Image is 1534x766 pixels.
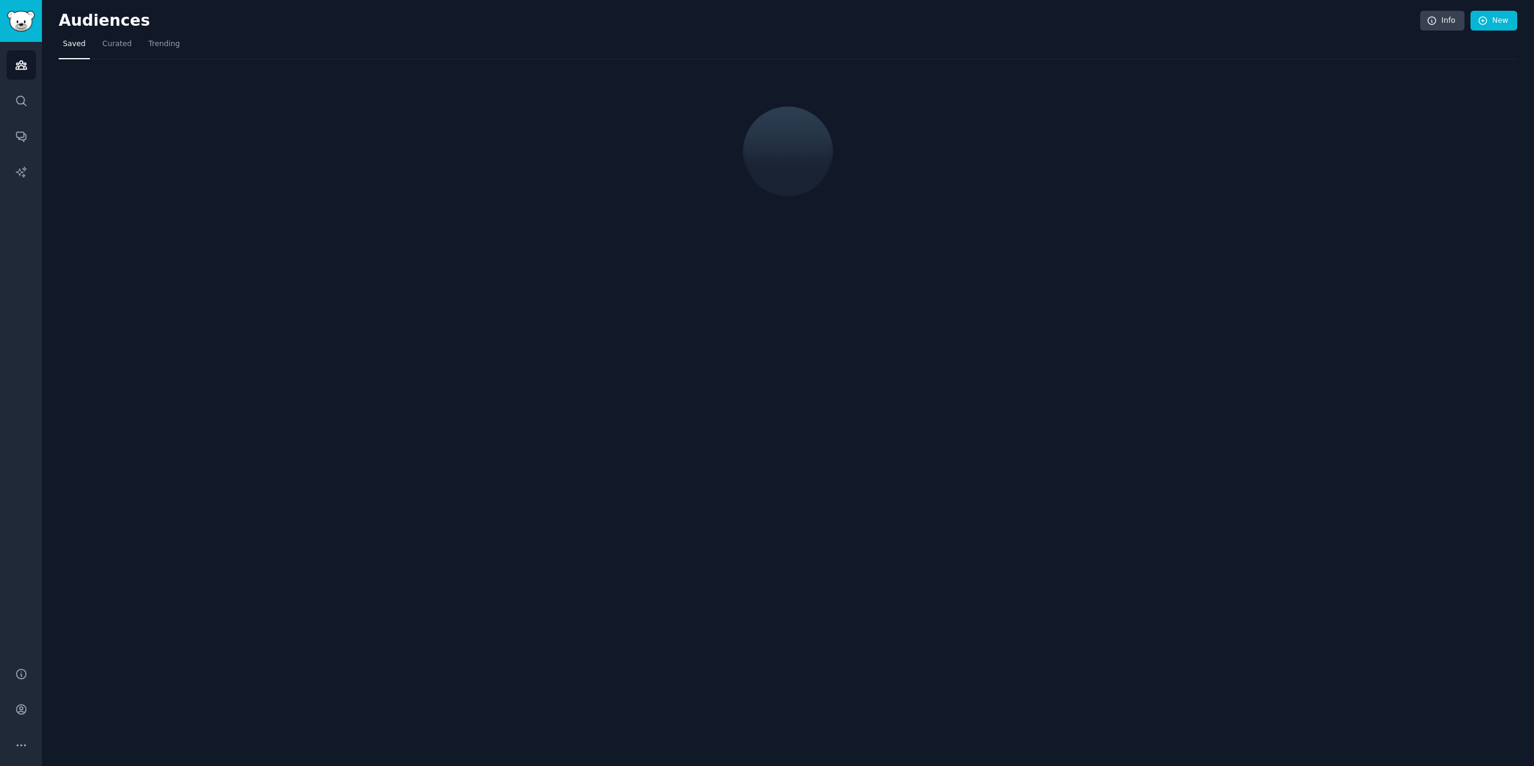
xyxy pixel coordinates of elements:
a: New [1470,11,1517,31]
a: Saved [59,35,90,59]
a: Info [1420,11,1464,31]
span: Curated [102,39,132,50]
a: Curated [98,35,136,59]
h2: Audiences [59,11,1420,31]
a: Trending [144,35,184,59]
img: GummySearch logo [7,11,35,32]
span: Saved [63,39,86,50]
span: Trending [149,39,180,50]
